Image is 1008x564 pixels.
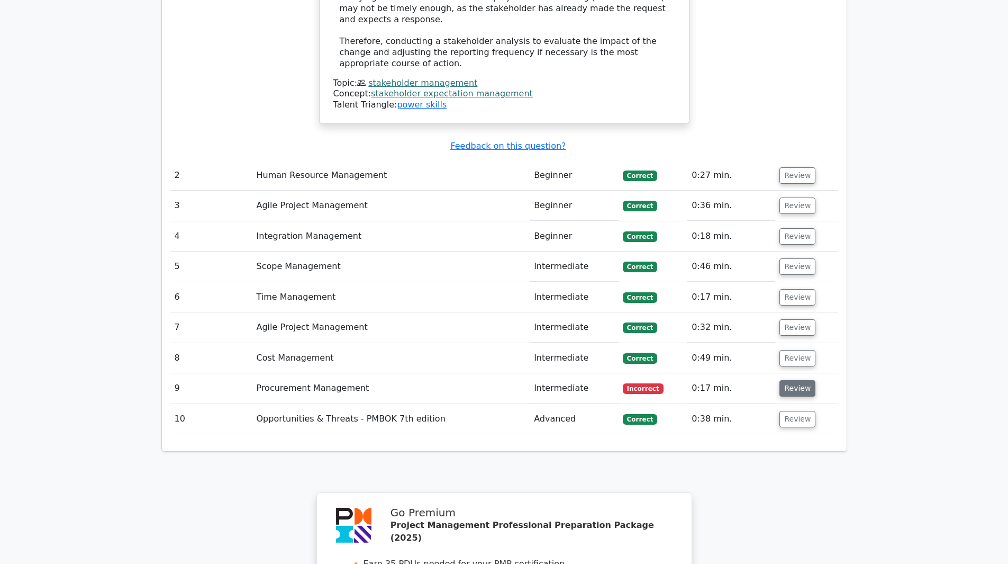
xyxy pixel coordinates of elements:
a: stakeholder management [368,78,477,88]
td: 5 [170,252,252,282]
td: 9 [170,373,252,404]
td: 7 [170,312,252,343]
td: Intermediate [530,373,619,404]
span: Correct [623,353,657,364]
td: 3 [170,191,252,221]
td: 0:38 min. [687,404,775,434]
td: Agile Project Management [252,312,530,343]
div: Concept: [333,88,675,100]
td: 8 [170,343,252,373]
button: Review [779,289,815,306]
a: power skills [397,100,447,110]
span: Correct [623,262,657,272]
td: Beginner [530,160,619,191]
td: Procurement Management [252,373,530,404]
td: 0:17 min. [687,282,775,312]
a: stakeholder expectation management [371,88,533,99]
span: Correct [623,171,657,181]
td: Scope Management [252,252,530,282]
td: Integration Management [252,221,530,252]
span: Correct [623,292,657,303]
td: Beginner [530,221,619,252]
span: Incorrect [623,383,664,394]
td: Intermediate [530,343,619,373]
span: Correct [623,231,657,242]
a: Feedback on this question? [450,141,566,151]
span: Correct [623,323,657,333]
button: Review [779,380,815,397]
td: Intermediate [530,282,619,312]
button: Review [779,411,815,427]
td: 0:18 min. [687,221,775,252]
td: 0:27 min. [687,160,775,191]
td: 6 [170,282,252,312]
td: 2 [170,160,252,191]
button: Review [779,350,815,366]
div: Talent Triangle: [333,78,675,111]
button: Review [779,167,815,184]
td: 0:32 min. [687,312,775,343]
button: Review [779,228,815,245]
td: 0:36 min. [687,191,775,221]
button: Review [779,319,815,336]
td: Intermediate [530,252,619,282]
td: Agile Project Management [252,191,530,221]
td: 0:49 min. [687,343,775,373]
td: Cost Management [252,343,530,373]
td: 10 [170,404,252,434]
td: Intermediate [530,312,619,343]
td: 0:46 min. [687,252,775,282]
td: 0:17 min. [687,373,775,404]
td: Time Management [252,282,530,312]
td: Beginner [530,191,619,221]
td: Advanced [530,404,619,434]
div: Topic: [333,78,675,89]
button: Review [779,258,815,275]
td: Opportunities & Threats - PMBOK 7th edition [252,404,530,434]
td: 4 [170,221,252,252]
td: Human Resource Management [252,160,530,191]
span: Correct [623,414,657,425]
button: Review [779,198,815,214]
span: Correct [623,201,657,211]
